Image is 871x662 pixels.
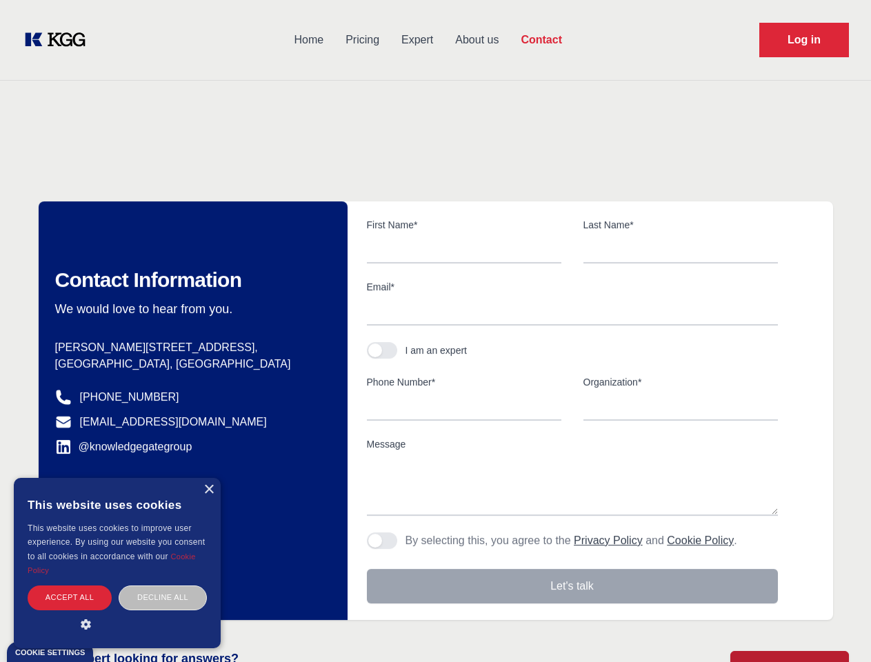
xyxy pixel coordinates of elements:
[22,29,97,51] a: KOL Knowledge Platform: Talk to Key External Experts (KEE)
[367,375,561,389] label: Phone Number*
[28,585,112,610] div: Accept all
[583,218,778,232] label: Last Name*
[55,339,326,356] p: [PERSON_NAME][STREET_ADDRESS],
[28,488,207,521] div: This website uses cookies
[510,22,573,58] a: Contact
[367,569,778,603] button: Let's talk
[406,532,737,549] p: By selecting this, you agree to the and .
[28,523,205,561] span: This website uses cookies to improve user experience. By using our website you consent to all coo...
[203,485,214,495] div: Close
[574,534,643,546] a: Privacy Policy
[390,22,444,58] a: Expert
[55,268,326,292] h2: Contact Information
[367,218,561,232] label: First Name*
[667,534,734,546] a: Cookie Policy
[283,22,334,58] a: Home
[55,439,192,455] a: @knowledgegategroup
[406,343,468,357] div: I am an expert
[55,356,326,372] p: [GEOGRAPHIC_DATA], [GEOGRAPHIC_DATA]
[334,22,390,58] a: Pricing
[119,585,207,610] div: Decline all
[28,552,196,574] a: Cookie Policy
[367,437,778,451] label: Message
[80,414,267,430] a: [EMAIL_ADDRESS][DOMAIN_NAME]
[802,596,871,662] iframe: Chat Widget
[583,375,778,389] label: Organization*
[444,22,510,58] a: About us
[367,280,778,294] label: Email*
[759,23,849,57] a: Request Demo
[15,649,85,656] div: Cookie settings
[55,301,326,317] p: We would love to hear from you.
[80,389,179,405] a: [PHONE_NUMBER]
